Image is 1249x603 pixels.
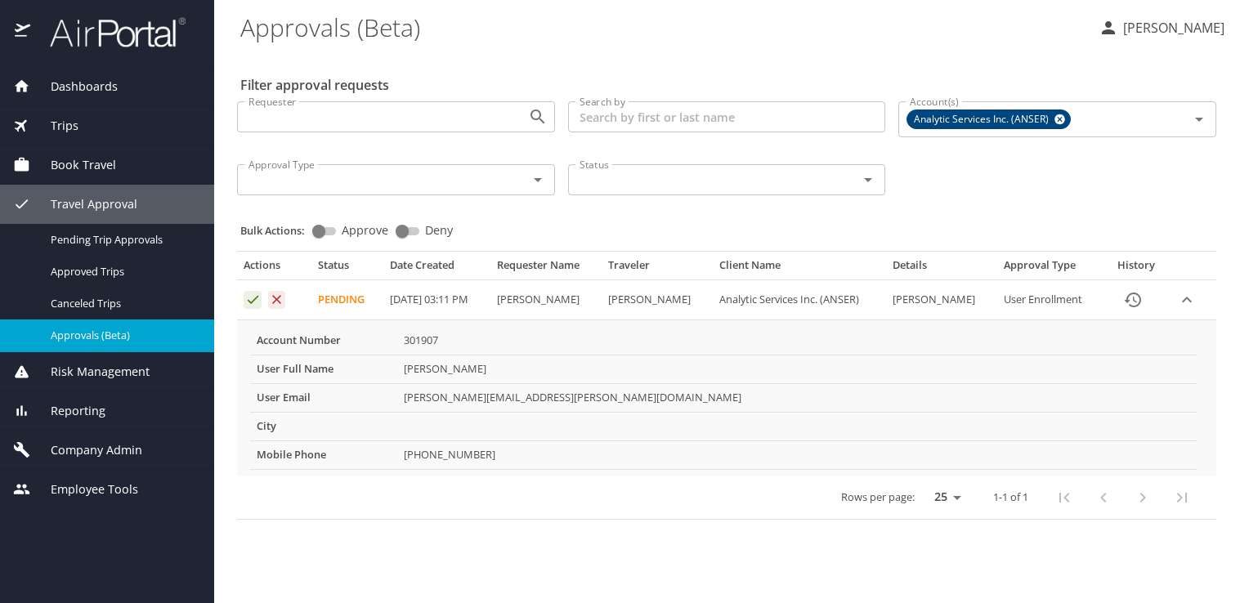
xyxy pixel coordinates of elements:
td: [PERSON_NAME] [886,280,997,320]
span: Pending Trip Approvals [51,232,195,248]
th: User Full Name [250,355,397,383]
span: Analytic Services Inc. (ANSER) [907,111,1059,128]
h1: Approvals (Beta) [240,2,1086,52]
span: Trips [30,117,78,135]
button: Open [526,105,549,128]
button: History [1113,280,1153,319]
td: [PHONE_NUMBER] [397,440,1197,469]
td: User Enrollment [997,280,1104,320]
span: Approved Trips [51,264,195,279]
input: Search by first or last name [568,101,886,132]
td: [PERSON_NAME] [602,280,713,320]
p: [PERSON_NAME] [1118,18,1224,38]
span: Dashboards [30,78,118,96]
span: Approve [342,225,388,236]
th: City [250,412,397,440]
span: Book Travel [30,156,116,174]
td: 301907 [397,327,1197,355]
th: Account Number [250,327,397,355]
table: Approval table [237,258,1216,519]
button: Open [526,168,549,191]
th: Status [311,258,383,279]
th: Details [886,258,997,279]
span: Employee Tools [30,480,138,498]
h2: Filter approval requests [240,72,389,98]
td: [PERSON_NAME][EMAIL_ADDRESS][PERSON_NAME][DOMAIN_NAME] [397,383,1197,412]
span: Reporting [30,402,105,420]
p: Bulk Actions: [240,223,318,238]
td: [PERSON_NAME] [490,280,602,320]
th: Date Created [383,258,490,279]
span: Risk Management [30,363,150,381]
th: Actions [237,258,311,279]
button: [PERSON_NAME] [1092,13,1231,42]
th: Approval Type [997,258,1104,279]
td: Analytic Services Inc. (ANSER) [713,280,886,320]
button: Deny request [268,291,286,309]
th: Client Name [713,258,886,279]
span: Deny [425,225,453,236]
p: Rows per page: [841,492,915,502]
th: Traveler [602,258,713,279]
td: [DATE] 03:11 PM [383,280,490,320]
td: Pending [311,280,383,320]
span: Approvals (Beta) [51,328,195,343]
table: More info for approvals [250,327,1197,470]
select: rows per page [921,485,967,509]
th: Requester Name [490,258,602,279]
td: [PERSON_NAME] [397,355,1197,383]
th: History [1104,258,1168,279]
img: icon-airportal.png [15,16,32,48]
span: Company Admin [30,441,142,459]
span: Canceled Trips [51,296,195,311]
button: Open [857,168,880,191]
p: 1-1 of 1 [993,492,1028,502]
img: airportal-logo.png [32,16,186,48]
span: Travel Approval [30,195,137,213]
th: User Email [250,383,397,412]
th: Mobile Phone [250,440,397,469]
button: Open [1188,108,1211,131]
button: expand row [1175,288,1199,312]
div: Analytic Services Inc. (ANSER) [907,109,1071,129]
